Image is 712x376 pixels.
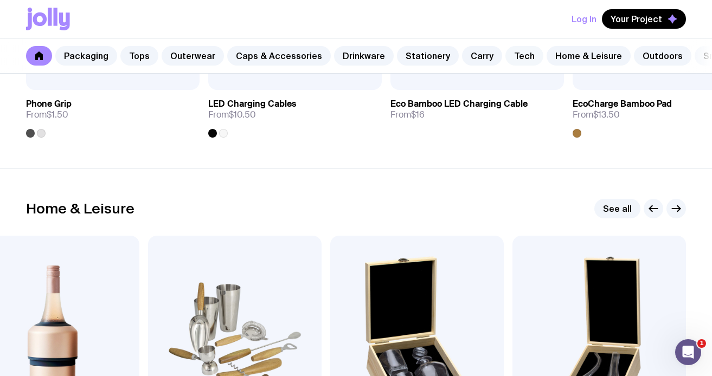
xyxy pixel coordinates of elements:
a: Eco Bamboo LED Charging CableFrom$16 [390,90,564,129]
a: See all [594,199,640,218]
a: Packaging [55,46,117,66]
a: Outdoors [634,46,691,66]
span: 1 [697,339,706,348]
a: Tech [505,46,543,66]
span: From [573,109,620,120]
span: $16 [411,109,425,120]
h3: EcoCharge Bamboo Pad [573,99,672,109]
span: $13.50 [593,109,620,120]
a: Outerwear [162,46,224,66]
h3: Phone Grip [26,99,72,109]
a: Home & Leisure [547,46,631,66]
span: From [390,109,425,120]
button: Log In [572,9,596,29]
a: LED Charging CablesFrom$10.50 [208,90,382,138]
a: Carry [462,46,502,66]
iframe: Intercom live chat [675,339,701,365]
a: Phone GripFrom$1.50 [26,90,200,138]
a: Stationery [397,46,459,66]
button: Your Project [602,9,686,29]
h2: Home & Leisure [26,200,134,217]
h3: LED Charging Cables [208,99,296,109]
span: Your Project [611,14,662,24]
a: Caps & Accessories [227,46,331,66]
h3: Eco Bamboo LED Charging Cable [390,99,528,109]
span: From [26,109,68,120]
span: From [208,109,256,120]
span: $1.50 [47,109,68,120]
span: $10.50 [229,109,256,120]
a: Tops [120,46,158,66]
a: Drinkware [334,46,394,66]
